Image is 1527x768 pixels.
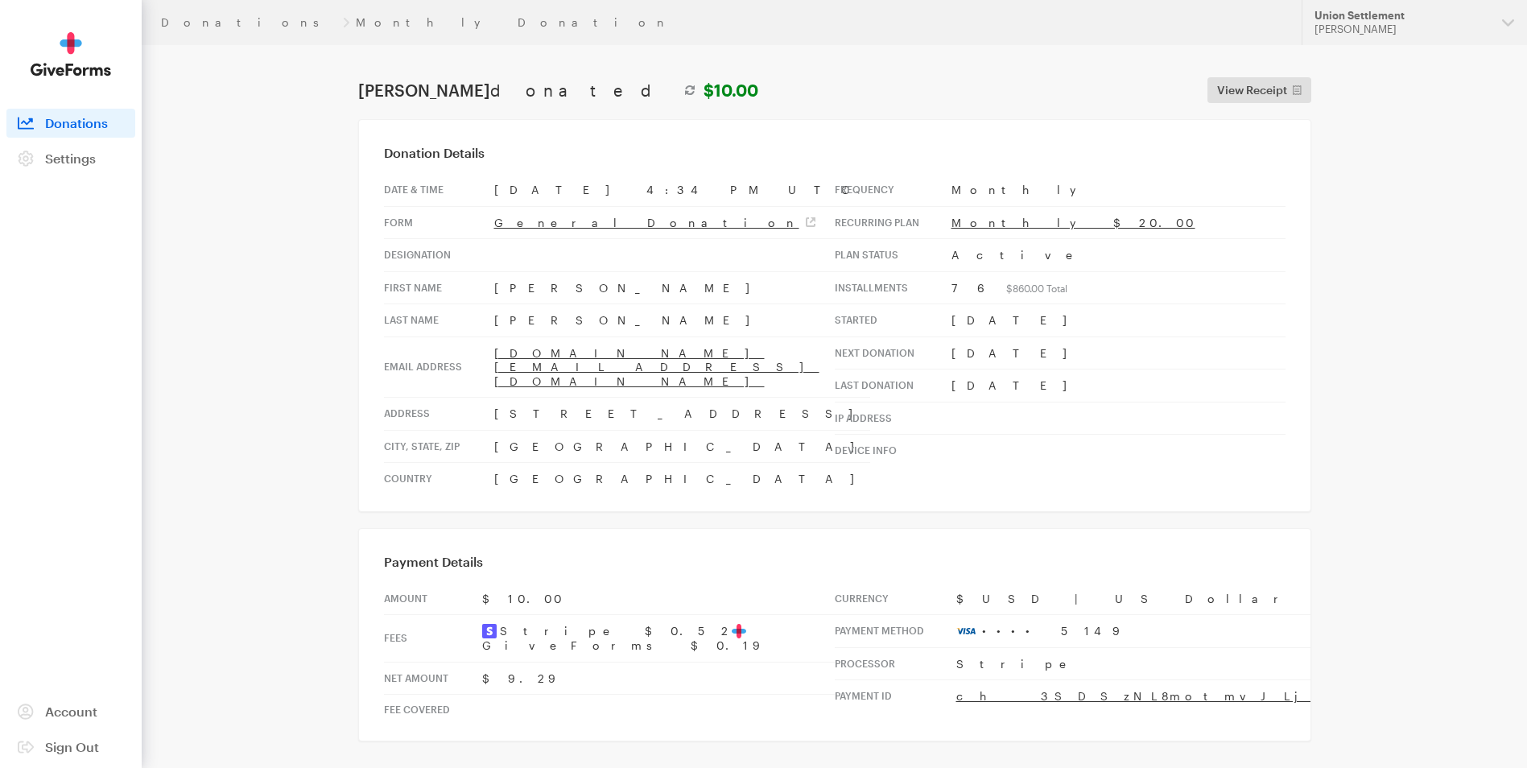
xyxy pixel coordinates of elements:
[384,174,494,206] th: Date & time
[951,337,1286,370] td: [DATE]
[384,695,482,725] th: Fee Covered
[384,463,494,495] th: Country
[494,463,870,495] td: [GEOGRAPHIC_DATA]
[1207,77,1311,103] a: View Receipt
[482,662,835,695] td: $9.29
[951,271,1286,304] td: 76
[732,624,746,638] img: favicon-aeed1a25926f1876c519c09abb28a859d2c37b09480cd79f99d23ee3a2171d47.svg
[482,624,497,638] img: stripe2-5d9aec7fb46365e6c7974577a8dae7ee9b23322d394d28ba5d52000e5e5e0903.svg
[384,304,494,337] th: Last Name
[1217,81,1287,100] span: View Receipt
[956,615,1452,648] td: •••• 5149
[835,206,951,239] th: Recurring Plan
[384,554,1286,570] h3: Payment Details
[956,647,1452,680] td: Stripe
[384,615,482,663] th: Fees
[956,689,1452,703] a: ch_3SDSzNL8motmvJLj1PwHv3q1
[835,174,951,206] th: Frequency
[384,398,494,431] th: Address
[835,337,951,370] th: Next donation
[835,304,951,337] th: Started
[835,615,956,648] th: Payment Method
[835,370,951,403] th: Last donation
[494,216,815,229] a: General Donation
[835,680,956,712] th: Payment Id
[6,733,135,762] a: Sign Out
[384,662,482,695] th: Net Amount
[384,239,494,272] th: Designation
[835,583,956,615] th: Currency
[494,304,870,337] td: [PERSON_NAME]
[1314,23,1489,36] div: [PERSON_NAME]
[384,145,1286,161] h3: Donation Details
[951,174,1286,206] td: Monthly
[951,370,1286,403] td: [DATE]
[6,109,135,138] a: Donations
[45,115,108,130] span: Donations
[494,398,870,431] td: [STREET_ADDRESS]
[1006,283,1067,294] sub: $860.00 Total
[45,704,97,719] span: Account
[1314,9,1489,23] div: Union Settlement
[951,216,1195,229] a: Monthly $20.00
[494,174,870,206] td: [DATE] 4:34 PM UTC
[482,615,835,663] td: Stripe $0.52 GiveForms $0.19
[835,402,951,435] th: IP address
[835,435,951,467] th: Device info
[494,430,870,463] td: [GEOGRAPHIC_DATA]
[951,239,1286,272] td: Active
[31,32,111,76] img: GiveForms
[161,16,336,29] a: Donations
[835,647,956,680] th: Processor
[384,583,482,615] th: Amount
[482,583,835,615] td: $10.00
[494,346,819,388] a: [DOMAIN_NAME][EMAIL_ADDRESS][DOMAIN_NAME]
[494,271,870,304] td: [PERSON_NAME]
[6,144,135,173] a: Settings
[45,739,99,754] span: Sign Out
[835,239,951,272] th: Plan Status
[358,81,758,100] h1: [PERSON_NAME]
[6,697,135,726] a: Account
[951,304,1286,337] td: [DATE]
[45,151,96,166] span: Settings
[384,337,494,398] th: Email address
[384,271,494,304] th: First Name
[384,206,494,239] th: Form
[956,583,1452,615] td: $USD | US Dollar
[384,430,494,463] th: City, state, zip
[835,271,951,304] th: Installments
[704,81,758,100] strong: $10.00
[490,81,676,100] span: donated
